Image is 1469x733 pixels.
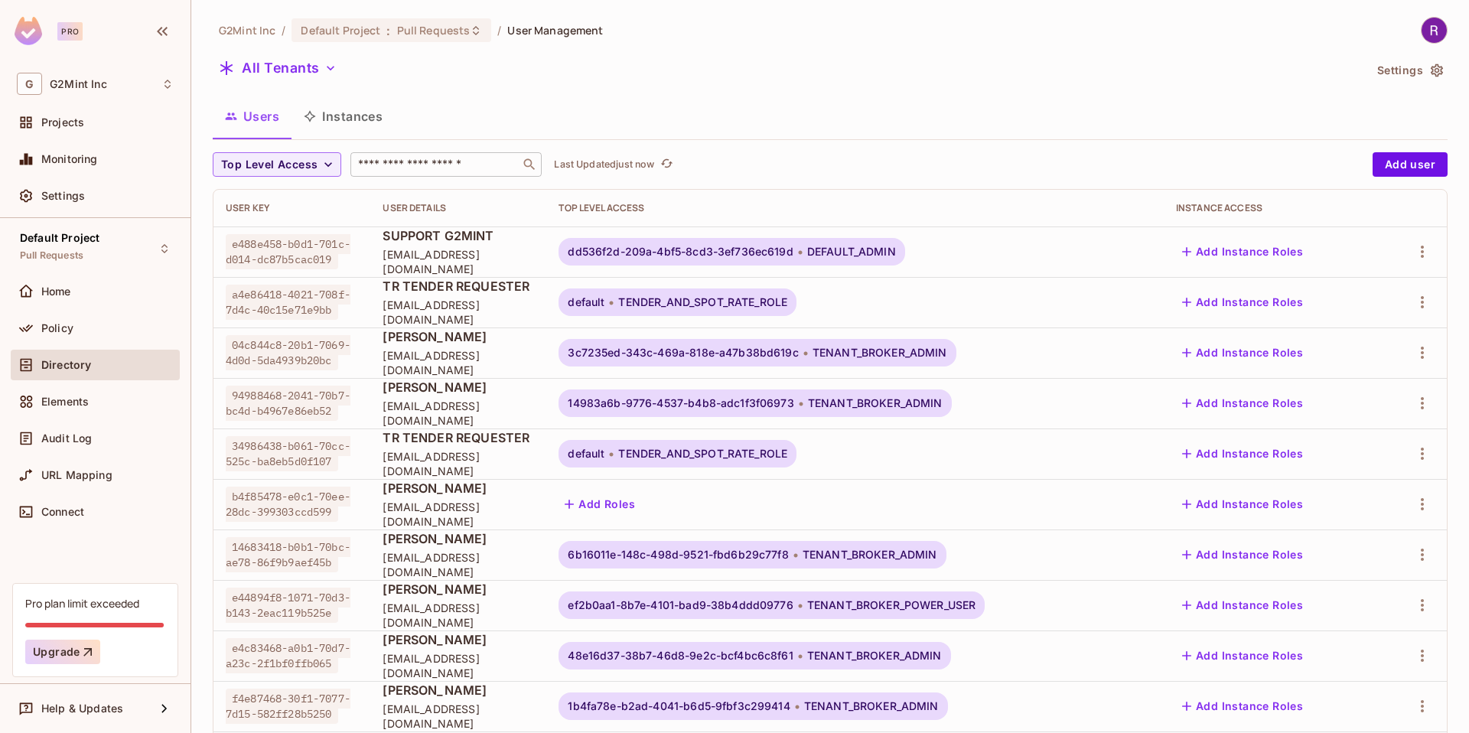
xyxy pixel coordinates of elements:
li: / [282,23,285,37]
span: G [17,73,42,95]
button: Add Instance Roles [1176,340,1309,365]
span: TENANT_BROKER_ADMIN [804,700,939,712]
span: 3c7235ed-343c-469a-818e-a47b38bd619c [568,347,798,359]
span: e4c83468-a0b1-70d7-a23c-2f1bf0ffb065 [226,638,350,673]
span: a4e86418-4021-708f-7d4c-40c15e71e9bb [226,285,350,320]
span: [EMAIL_ADDRESS][DOMAIN_NAME] [383,550,534,579]
span: Pull Requests [20,249,83,262]
div: Instance Access [1176,202,1367,214]
span: default [568,448,604,460]
button: Add Instance Roles [1176,391,1309,415]
button: Upgrade [25,640,100,664]
span: 94988468-2041-70b7-bc4d-b4967e86eb52 [226,386,350,421]
span: Default Project [301,23,380,37]
span: TENANT_BROKER_ADMIN [807,650,942,662]
button: Add Instance Roles [1176,441,1309,466]
div: Top Level Access [559,202,1151,214]
span: TENANT_BROKER_ADMIN [803,549,937,561]
span: 6b16011e-148c-498d-9521-fbd6b29c77f8 [568,549,788,561]
span: TR TENDER REQUESTER [383,429,534,446]
span: Top Level Access [221,155,318,174]
span: the active workspace [219,23,275,37]
span: TENANT_BROKER_ADMIN [808,397,943,409]
span: refresh [660,157,673,172]
span: TR TENDER REQUESTER [383,278,534,295]
span: Pull Requests [397,23,471,37]
span: Audit Log [41,432,92,445]
button: Add Instance Roles [1176,593,1309,617]
span: [EMAIL_ADDRESS][DOMAIN_NAME] [383,702,534,731]
p: Last Updated just now [554,158,654,171]
button: Add Instance Roles [1176,239,1309,264]
span: DEFAULT_ADMIN [807,246,896,258]
button: Add Instance Roles [1176,643,1309,668]
span: [PERSON_NAME] [383,328,534,345]
span: [EMAIL_ADDRESS][DOMAIN_NAME] [383,399,534,428]
span: Policy [41,322,73,334]
span: 14683418-b0b1-70bc-ae78-86f9b9aef45b [226,537,350,572]
span: 1b4fa78e-b2ad-4041-b6d5-9fbf3c299414 [568,700,790,712]
button: Add Roles [559,492,641,516]
button: Add Instance Roles [1176,290,1309,314]
span: SUPPORT G2MINT [383,227,534,244]
span: TENDER_AND_SPOT_RATE_ROLE [618,448,787,460]
button: Instances [292,97,395,135]
button: All Tenants [213,56,343,80]
span: TENANT_BROKER_POWER_USER [807,599,976,611]
div: User Details [383,202,534,214]
span: Home [41,285,71,298]
button: refresh [657,155,676,174]
span: [EMAIL_ADDRESS][DOMAIN_NAME] [383,651,534,680]
button: Add Instance Roles [1176,542,1309,567]
span: User Management [507,23,603,37]
span: default [568,296,604,308]
span: Elements [41,396,89,408]
span: f4e87468-30f1-7077-7d15-582ff28b5250 [226,689,350,724]
span: Click to refresh data [654,155,676,174]
span: e44894f8-1071-70d3-b143-2eac119b525e [226,588,350,623]
img: Renato Rabdishta [1422,18,1447,43]
span: [EMAIL_ADDRESS][DOMAIN_NAME] [383,449,534,478]
span: ef2b0aa1-8b7e-4101-bad9-38b4ddd09776 [568,599,793,611]
span: [EMAIL_ADDRESS][DOMAIN_NAME] [383,500,534,529]
span: [EMAIL_ADDRESS][DOMAIN_NAME] [383,348,534,377]
div: Pro plan limit exceeded [25,596,139,611]
span: [EMAIL_ADDRESS][DOMAIN_NAME] [383,601,534,630]
span: TENDER_AND_SPOT_RATE_ROLE [618,296,787,308]
span: URL Mapping [41,469,112,481]
span: b4f85478-e0c1-70ee-28dc-399303ccd599 [226,487,350,522]
span: 04c844c8-20b1-7069-4d0d-5da4939b20bc [226,335,350,370]
button: Settings [1371,58,1448,83]
img: SReyMgAAAABJRU5ErkJggg== [15,17,42,45]
span: TENANT_BROKER_ADMIN [813,347,947,359]
li: / [497,23,501,37]
span: 14983a6b-9776-4537-b4b8-adc1f3f06973 [568,397,793,409]
span: [PERSON_NAME] [383,530,534,547]
div: User Key [226,202,358,214]
span: [PERSON_NAME] [383,379,534,396]
span: [EMAIL_ADDRESS][DOMAIN_NAME] [383,298,534,327]
span: Connect [41,506,84,518]
button: Add user [1373,152,1448,177]
span: e488e458-b0d1-701c-d014-dc87b5cac019 [226,234,350,269]
span: [EMAIL_ADDRESS][DOMAIN_NAME] [383,247,534,276]
span: Default Project [20,232,99,244]
div: Pro [57,22,83,41]
span: Help & Updates [41,702,123,715]
span: [PERSON_NAME] [383,480,534,497]
span: Settings [41,190,85,202]
span: dd536f2d-209a-4bf5-8cd3-3ef736ec619d [568,246,793,258]
span: [PERSON_NAME] [383,631,534,648]
span: Monitoring [41,153,98,165]
span: [PERSON_NAME] [383,682,534,699]
span: Directory [41,359,91,371]
button: Top Level Access [213,152,341,177]
span: Workspace: G2Mint Inc [50,78,107,90]
span: [PERSON_NAME] [383,581,534,598]
span: 48e16d37-38b7-46d8-9e2c-bcf4bc6c8f61 [568,650,793,662]
button: Users [213,97,292,135]
span: 34986438-b061-70cc-525c-ba8eb5d0f107 [226,436,350,471]
span: Projects [41,116,84,129]
button: Add Instance Roles [1176,492,1309,516]
button: Add Instance Roles [1176,694,1309,718]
